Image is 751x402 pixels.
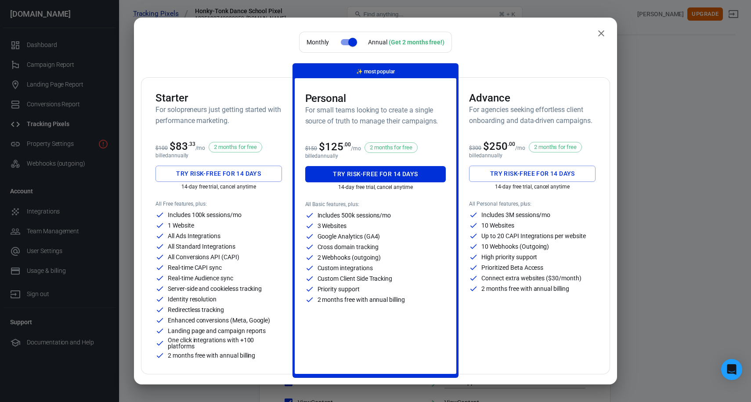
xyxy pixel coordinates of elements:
h3: Starter [155,92,282,104]
p: 10 Webhooks (Outgoing) [481,243,549,250]
p: 14-day free trial, cancel anytime [155,184,282,190]
button: Try risk-free for 14 days [305,166,446,182]
h3: Personal [305,92,446,105]
p: All Ads Integrations [168,233,220,239]
div: Annual [368,38,444,47]
p: All Basic features, plus: [305,201,446,207]
p: Real-time CAPI sync [168,264,222,271]
span: 2 months for free [531,143,580,152]
span: $300 [469,145,481,151]
p: /mo [515,145,525,151]
span: $100 [155,145,168,151]
sup: .00 [343,141,351,148]
p: 3 Websites [318,223,347,229]
p: 2 months free with annual billing [318,297,405,303]
p: Includes 500k sessions/mo [318,212,391,218]
button: Try risk-free for 14 days [155,166,282,182]
p: billed annually [155,152,282,159]
span: magic [356,69,363,75]
span: 2 months for free [211,143,260,152]
p: Up to 20 CAPI Integrations per website [481,233,585,239]
p: All Free features, plus: [155,201,282,207]
p: billed annually [305,153,446,159]
p: billed annually [469,152,596,159]
p: Includes 100k sessions/mo [168,212,242,218]
div: Open Intercom Messenger [721,359,742,380]
p: most popular [356,67,395,76]
h6: For solopreneurs just getting started with performance marketing. [155,104,282,126]
p: Server-side and cookieless tracking [168,286,262,292]
span: $83 [170,140,195,152]
button: Try risk-free for 14 days [469,166,596,182]
p: 2 months free with annual billing [168,352,255,359]
p: /mo [195,145,206,151]
p: 10 Websites [481,222,514,228]
p: All Conversions API (CAPI) [168,254,239,260]
p: Cross domain tracking [318,244,379,250]
h6: For agencies seeking effortless client onboarding and data-driven campaigns. [469,104,596,126]
span: $150 [305,145,318,152]
p: Custom integrations [318,265,373,271]
span: $125 [319,141,351,153]
p: Redirectless tracking [168,307,224,313]
span: 2 months for free [367,143,415,152]
p: Connect extra websites ($30/month) [481,275,581,281]
p: Monthly [307,38,329,47]
p: 14-day free trial, cancel anytime [469,184,596,190]
p: Includes 3M sessions/mo [481,212,550,218]
p: Google Analytics (GA4) [318,233,380,239]
p: Enhanced conversions (Meta, Google) [168,317,270,323]
p: 2 Webhooks (outgoing) [318,254,381,261]
p: Prioritized Beta Access [481,264,543,271]
p: 1 Website [168,222,194,228]
p: Custom Client Side Tracking [318,275,393,282]
h3: Advance [469,92,596,104]
p: Landing page and campaign reports [168,328,266,334]
p: High priority support [481,254,537,260]
h6: For small teams looking to create a single source of truth to manage their campaigns. [305,105,446,127]
p: All Personal features, plus: [469,201,596,207]
div: (Get 2 months free!) [389,39,444,46]
p: /mo [351,145,361,152]
p: 2 months free with annual billing [481,286,569,292]
sup: .00 [508,141,515,147]
p: Priority support [318,286,360,292]
p: 14-day free trial, cancel anytime [305,184,446,190]
span: $250 [483,140,515,152]
p: One click integrations with +100 platforms [168,337,282,349]
sup: .33 [188,141,195,147]
p: Real-time Audience sync [168,275,233,281]
p: Identity resolution [168,296,217,302]
button: close [592,25,610,42]
p: All Standard Integrations [168,243,235,250]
